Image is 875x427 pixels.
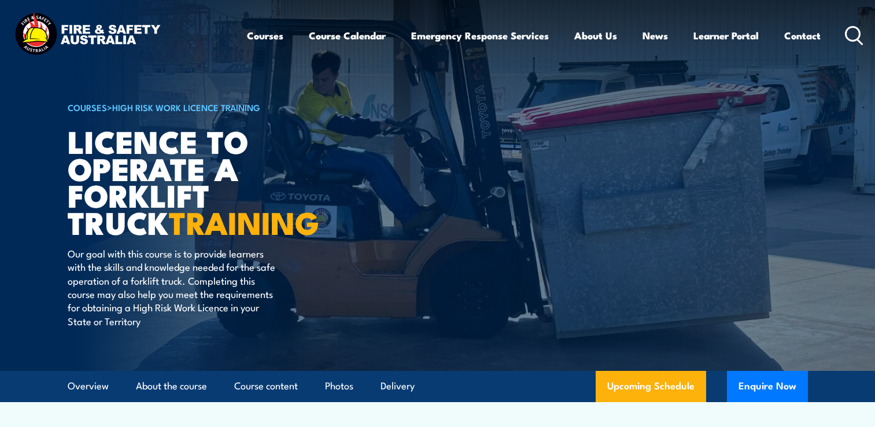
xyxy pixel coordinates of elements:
button: Enquire Now [727,371,808,402]
a: About Us [574,20,617,51]
a: News [643,20,668,51]
a: High Risk Work Licence Training [112,101,260,113]
a: Photos [325,371,353,402]
a: Emergency Response Services [411,20,549,51]
a: Course content [234,371,298,402]
a: Learner Portal [693,20,759,51]
a: Delivery [381,371,415,402]
strong: TRAINING [169,197,319,245]
h1: Licence to operate a forklift truck [68,127,353,235]
a: Contact [784,20,821,51]
p: Our goal with this course is to provide learners with the skills and knowledge needed for the saf... [68,246,279,327]
a: Overview [68,371,109,402]
h6: > [68,100,353,114]
a: About the course [136,371,207,402]
a: Course Calendar [309,20,386,51]
a: Upcoming Schedule [596,371,706,402]
a: Courses [247,20,283,51]
a: COURSES [68,101,107,113]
